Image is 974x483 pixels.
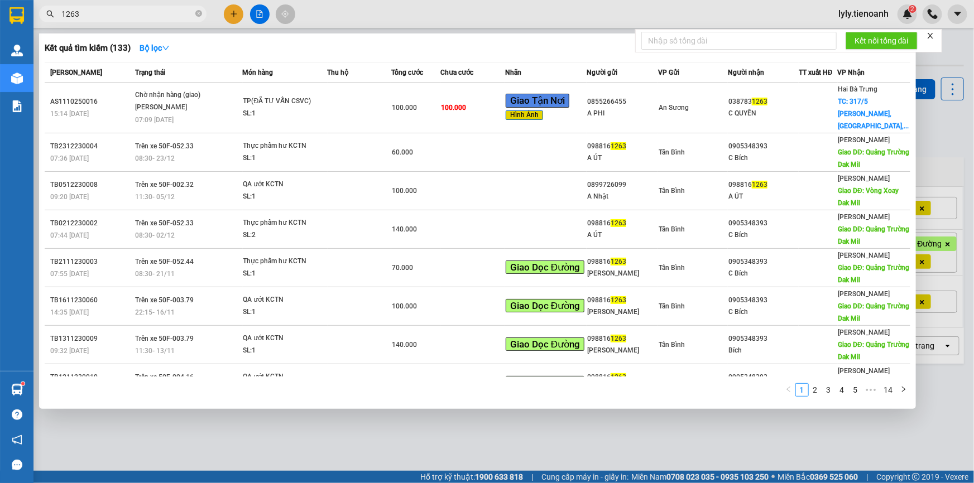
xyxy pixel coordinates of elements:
div: 098816 [587,256,658,268]
span: [PERSON_NAME] [838,136,890,144]
div: 098816 [587,371,658,383]
span: Giao DĐ: Quảng Trường Dak Mil [838,341,910,361]
li: 3 [822,383,836,397]
div: 038783 [728,96,798,108]
span: 09:32 [DATE] [50,347,89,355]
div: SL: 1 [243,152,327,165]
span: Giao DĐ: Quảng Trường Dak Mil [838,264,910,284]
div: C Bích [728,306,798,318]
div: 0905348393 [728,218,798,229]
div: TB1311230009 [50,333,132,345]
div: A ÚT [587,152,658,164]
span: Trên xe 50F-003.79 [135,335,194,342]
div: QA ướt KCTN [243,294,327,306]
span: 11:30 - 05/12 [135,193,175,201]
span: 140.000 [392,225,417,233]
img: warehouse-icon [11,73,23,84]
span: 08:30 - 02/12 [135,231,175,239]
div: 098816 [728,179,798,191]
a: 5 [850,384,862,396]
span: 1263 [611,296,626,304]
span: Giao Dọc Đường [506,299,584,312]
div: [PERSON_NAME] [587,345,658,356]
span: Giao Dọc Đường [506,376,584,389]
div: Thực phẩm hư KCTN [243,255,327,268]
span: Tân Bình [659,225,685,233]
div: SL: 1 [243,268,327,280]
span: 60.000 [392,148,413,156]
div: A ÚT [587,229,658,241]
strong: Bộ lọc [140,44,170,52]
span: Tân Bình [659,187,685,195]
div: TB0212230002 [50,218,132,229]
a: 3 [823,384,835,396]
span: 1263 [752,98,767,105]
div: TP(ĐÃ TƯ VẤN CSVC) [243,95,327,108]
span: close [927,32,934,40]
div: 098816 [587,141,658,152]
span: [PERSON_NAME] [838,213,890,221]
div: Chờ nhận hàng (giao) [135,89,219,102]
span: Tân Bình [659,264,685,272]
span: 140.000 [392,341,417,349]
span: Giao DĐ: Vòng Xoay Dak Mil [838,187,899,207]
span: VP Nhận [838,69,865,76]
span: 100.000 [392,104,417,112]
button: Bộ lọcdown [131,39,179,57]
span: Người nhận [728,69,764,76]
sup: 1 [21,382,25,385]
div: TB2312230004 [50,141,132,152]
span: Trên xe 50F-003.79 [135,296,194,304]
input: Nhập số tổng đài [641,32,837,50]
a: 1 [796,384,808,396]
div: TB2111230003 [50,256,132,268]
span: Kết nối tổng đài [855,35,909,47]
div: C Bích [728,268,798,279]
img: warehouse-icon [11,384,23,395]
span: Trên xe 50F-052.33 [135,142,194,150]
li: 1 [795,383,809,397]
span: Giao DĐ: Quảng Trường Dak Mil [838,302,910,322]
div: TB1211230010 [50,371,132,383]
span: close-circle [195,9,202,20]
span: 1263 [752,181,767,189]
span: Giao Tận Nơi [506,94,569,107]
div: QA ướt KCTN [243,371,327,383]
span: 70.000 [392,264,413,272]
span: [PERSON_NAME] [838,329,890,336]
span: VP Gửi [658,69,679,76]
span: 14:35 [DATE] [50,308,89,316]
span: search [46,10,54,18]
div: QA ướt KCTN [243,178,327,191]
span: Tổng cước [391,69,423,76]
span: 07:36 [DATE] [50,154,89,162]
span: Người gửi [587,69,617,76]
div: 098816 [587,294,658,306]
span: Món hàng [243,69,274,76]
div: 0899726099 [587,179,658,191]
div: Thực phẩm hư KCTN [243,140,327,152]
div: [PERSON_NAME] [587,306,658,318]
div: QA ướt KCTN [243,332,327,345]
div: SL: 1 [243,191,327,203]
span: 1263 [611,373,626,381]
span: close-circle [195,10,202,17]
li: Next 5 Pages [862,383,880,397]
span: Trạng thái [135,69,165,76]
span: [PERSON_NAME] [838,367,890,375]
span: [PERSON_NAME] [838,175,890,182]
span: [PERSON_NAME] [50,69,102,76]
div: SL: 1 [243,306,327,318]
span: 100.000 [441,104,466,112]
div: SL: 1 [243,108,327,120]
h3: Kết quả tìm kiếm ( 133 ) [45,42,131,54]
span: TC: 317/5 [PERSON_NAME], [GEOGRAPHIC_DATA],... [838,98,909,130]
span: Trên xe 50F-052.33 [135,219,194,227]
span: Giao DĐ: Quảng Trường Dak Mil [838,148,910,168]
li: 2 [809,383,822,397]
span: Giao Dọc Đường [506,260,584,274]
span: 07:55 [DATE] [50,270,89,278]
div: [PERSON_NAME] [587,268,658,279]
span: 100.000 [392,187,417,195]
img: warehouse-icon [11,45,23,56]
